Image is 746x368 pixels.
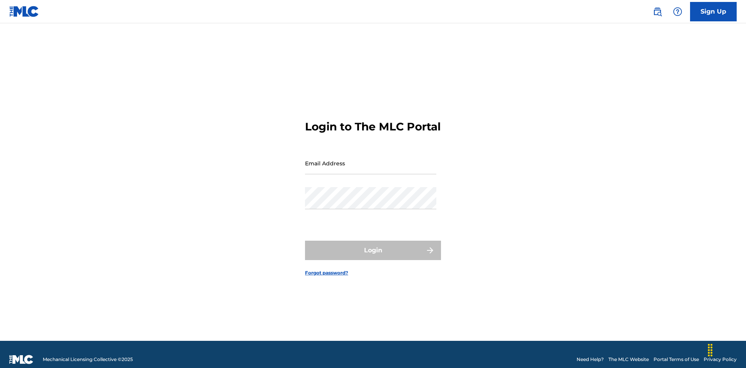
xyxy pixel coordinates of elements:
span: Mechanical Licensing Collective © 2025 [43,356,133,363]
div: Drag [704,338,716,362]
a: Need Help? [577,356,604,363]
a: Sign Up [690,2,737,21]
img: MLC Logo [9,6,39,17]
h3: Login to The MLC Portal [305,120,441,134]
iframe: Chat Widget [707,331,746,368]
img: logo [9,355,33,364]
a: Portal Terms of Use [654,356,699,363]
img: help [673,7,682,16]
img: search [653,7,662,16]
a: Public Search [650,4,665,19]
a: Privacy Policy [704,356,737,363]
div: Help [670,4,685,19]
a: Forgot password? [305,269,348,276]
a: The MLC Website [608,356,649,363]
